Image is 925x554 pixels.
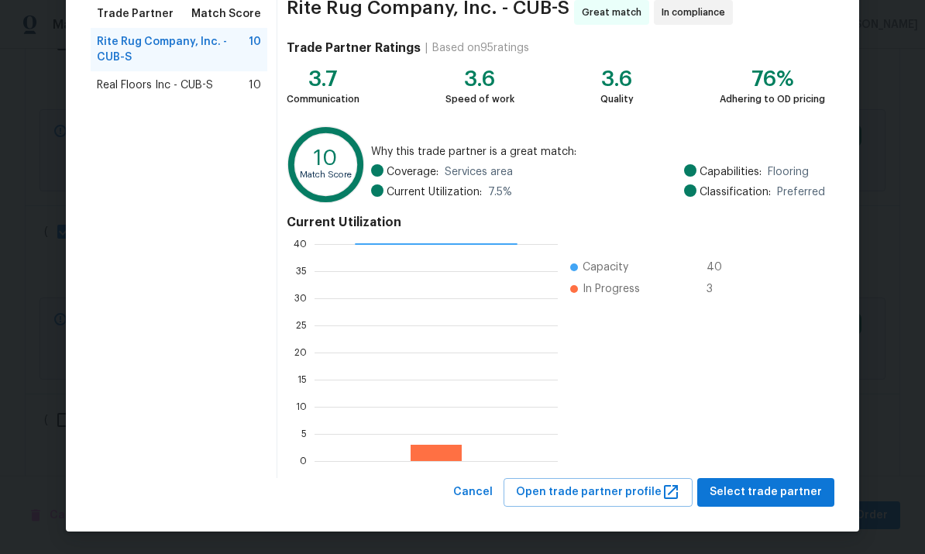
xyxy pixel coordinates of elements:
[314,147,338,169] text: 10
[249,34,261,65] span: 10
[97,34,249,65] span: Rite Rug Company, Inc. - CUB-S
[191,6,261,22] span: Match Score
[445,164,513,180] span: Services area
[296,267,307,276] text: 35
[297,375,307,384] text: 15
[300,456,307,466] text: 0
[294,348,307,357] text: 20
[287,71,359,87] div: 3.7
[582,5,648,20] span: Great match
[287,215,825,230] h4: Current Utilization
[296,402,307,411] text: 10
[707,260,731,275] span: 40
[387,164,438,180] span: Coverage:
[700,164,762,180] span: Capabilities:
[453,483,493,502] span: Cancel
[600,71,634,87] div: 3.6
[294,294,307,303] text: 30
[300,170,352,179] text: Match Score
[488,184,512,200] span: 7.5 %
[583,260,628,275] span: Capacity
[287,91,359,107] div: Communication
[294,239,307,249] text: 40
[720,91,825,107] div: Adhering to OD pricing
[432,40,529,56] div: Based on 95 ratings
[301,429,307,439] text: 5
[600,91,634,107] div: Quality
[504,478,693,507] button: Open trade partner profile
[583,281,640,297] span: In Progress
[97,6,174,22] span: Trade Partner
[447,478,499,507] button: Cancel
[387,184,482,200] span: Current Utilization:
[371,144,825,160] span: Why this trade partner is a great match:
[777,184,825,200] span: Preferred
[421,40,432,56] div: |
[445,91,514,107] div: Speed of work
[287,40,421,56] h4: Trade Partner Ratings
[445,71,514,87] div: 3.6
[516,483,680,502] span: Open trade partner profile
[720,71,825,87] div: 76%
[710,483,822,502] span: Select trade partner
[249,77,261,93] span: 10
[707,281,731,297] span: 3
[768,164,809,180] span: Flooring
[662,5,731,20] span: In compliance
[700,184,771,200] span: Classification:
[296,321,307,330] text: 25
[97,77,213,93] span: Real Floors Inc - CUB-S
[697,478,834,507] button: Select trade partner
